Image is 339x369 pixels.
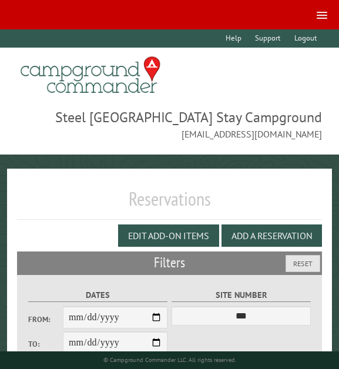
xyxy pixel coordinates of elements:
[172,289,311,302] label: Site Number
[17,251,322,274] h2: Filters
[17,108,322,140] span: Steel [GEOGRAPHIC_DATA] Stay Campground [EMAIL_ADDRESS][DOMAIN_NAME]
[286,255,320,272] button: Reset
[288,29,322,48] a: Logout
[28,338,63,350] label: To:
[250,29,286,48] a: Support
[17,187,322,220] h1: Reservations
[28,314,63,325] label: From:
[118,224,219,247] button: Edit Add-on Items
[221,224,322,247] button: Add a Reservation
[220,29,247,48] a: Help
[17,52,164,98] img: Campground Commander
[103,356,236,364] small: © Campground Commander LLC. All rights reserved.
[28,289,168,302] label: Dates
